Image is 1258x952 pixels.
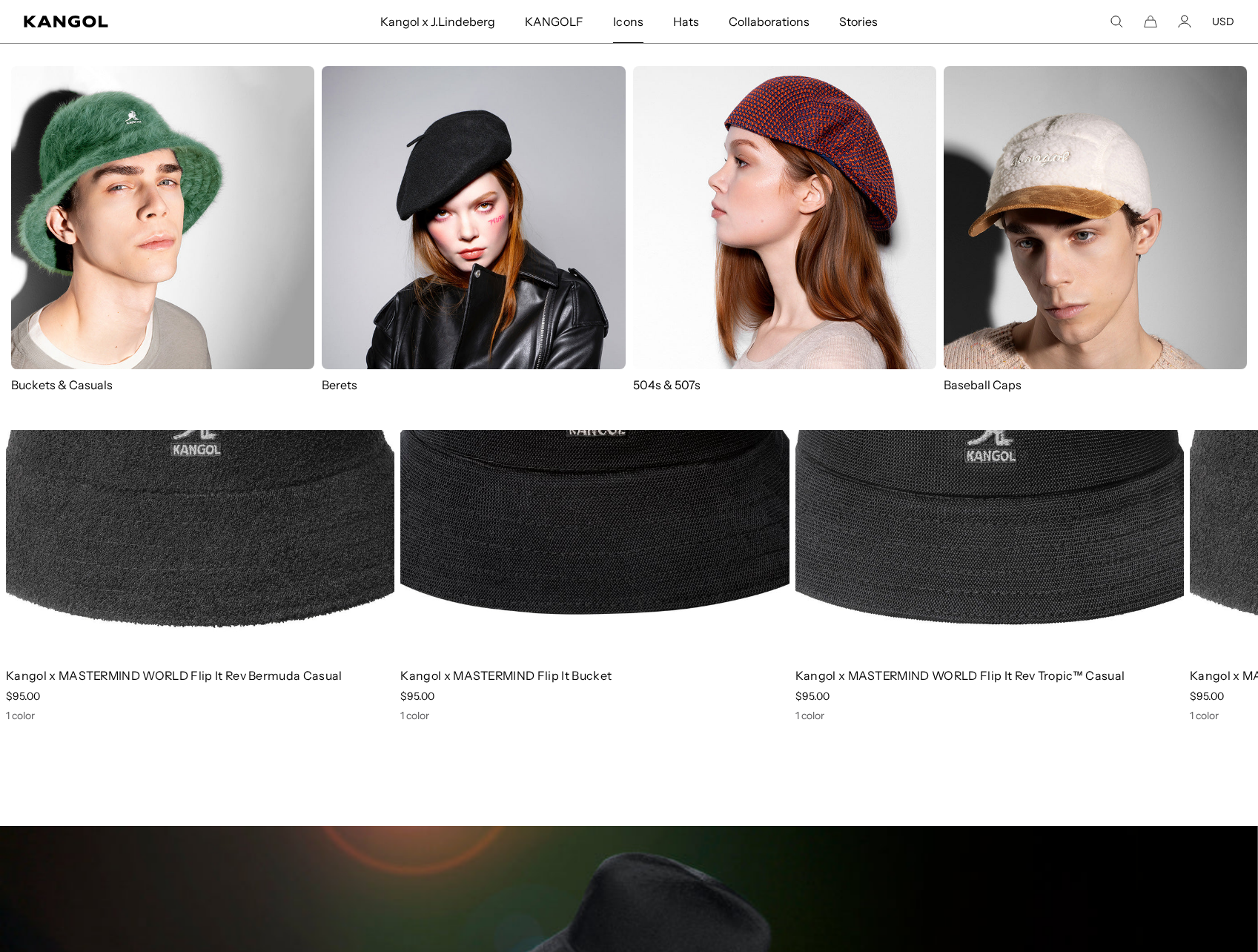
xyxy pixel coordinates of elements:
[944,377,1247,393] p: Baseball Caps
[1178,15,1191,28] a: Account
[633,66,936,393] a: 504s & 507s
[6,690,40,703] span: $95.00
[789,168,1184,722] div: 3 of 3
[322,377,625,393] p: Berets
[795,667,1184,684] p: Kangol x MASTERMIND WORLD Flip It Rev Tropic™ Casual
[6,667,394,684] p: Kangol x MASTERMIND WORLD Flip It Rev Bermuda Casual
[795,709,1184,722] div: 1 color
[400,690,434,703] span: $95.00
[24,16,251,27] a: Kangol
[394,168,789,722] div: 2 of 3
[633,377,936,393] p: 504s & 507s
[944,66,1247,408] a: Baseball Caps
[322,66,625,393] a: Berets
[1212,15,1234,28] button: USD
[795,690,830,703] span: $95.00
[6,709,394,722] div: 1 color
[11,377,314,393] p: Buckets & Casuals
[400,709,789,722] div: 1 color
[11,66,314,393] a: Buckets & Casuals
[1190,690,1224,703] span: $95.00
[400,667,789,684] p: Kangol x MASTERMIND Flip It Bucket
[1110,15,1123,28] summary: Search here
[1144,15,1157,28] button: Cart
